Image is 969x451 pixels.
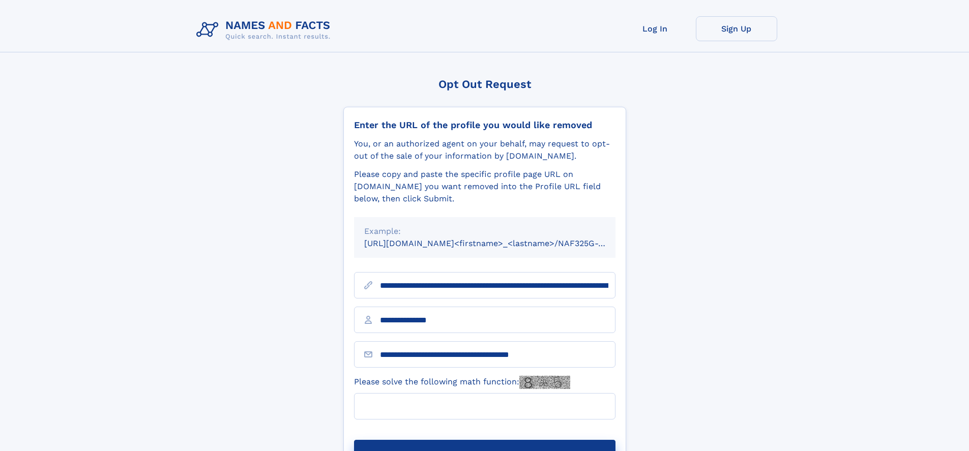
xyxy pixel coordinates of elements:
[354,138,615,162] div: You, or an authorized agent on your behalf, may request to opt-out of the sale of your informatio...
[614,16,696,41] a: Log In
[343,78,626,91] div: Opt Out Request
[192,16,339,44] img: Logo Names and Facts
[364,225,605,237] div: Example:
[364,238,635,248] small: [URL][DOMAIN_NAME]<firstname>_<lastname>/NAF325G-xxxxxxxx
[354,119,615,131] div: Enter the URL of the profile you would like removed
[354,376,570,389] label: Please solve the following math function:
[696,16,777,41] a: Sign Up
[354,168,615,205] div: Please copy and paste the specific profile page URL on [DOMAIN_NAME] you want removed into the Pr...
